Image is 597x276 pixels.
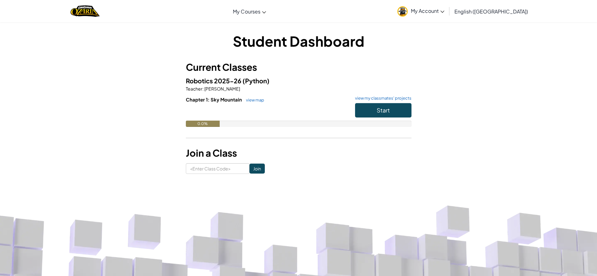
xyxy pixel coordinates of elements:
span: : [202,86,204,91]
span: [PERSON_NAME] [204,86,240,91]
img: avatar [397,6,408,17]
h3: Current Classes [186,60,411,74]
a: view my classmates' projects [352,96,411,100]
span: Robotics 2025-26 [186,77,243,85]
input: Join [249,164,265,174]
div: 0.0% [186,121,220,127]
span: Chapter 1: Sky Mountain [186,96,243,102]
span: My Courses [233,8,260,15]
span: Teacher [186,86,202,91]
span: Start [377,107,390,114]
h3: Join a Class [186,146,411,160]
input: <Enter Class Code> [186,163,249,174]
a: My Account [394,1,448,21]
a: English ([GEOGRAPHIC_DATA]) [451,3,531,20]
span: English ([GEOGRAPHIC_DATA]) [454,8,528,15]
a: Ozaria by CodeCombat logo [71,5,100,18]
button: Start [355,103,411,117]
img: Home [71,5,100,18]
a: My Courses [230,3,269,20]
span: (Python) [243,77,270,85]
a: view map [243,97,264,102]
span: My Account [411,8,444,14]
h1: Student Dashboard [186,31,411,51]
